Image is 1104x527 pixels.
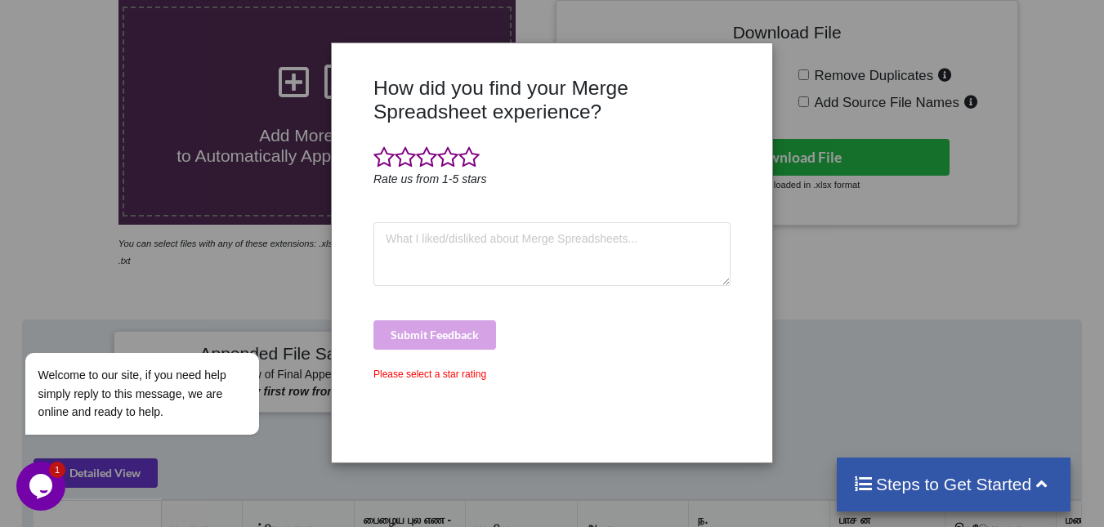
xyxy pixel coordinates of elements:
i: Rate us from 1-5 stars [373,172,487,185]
h3: How did you find your Merge Spreadsheet experience? [373,76,731,124]
div: Please select a star rating [373,367,731,382]
h4: Steps to Get Started [853,474,1055,494]
iframe: chat widget [16,462,69,511]
iframe: chat widget [16,261,311,453]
